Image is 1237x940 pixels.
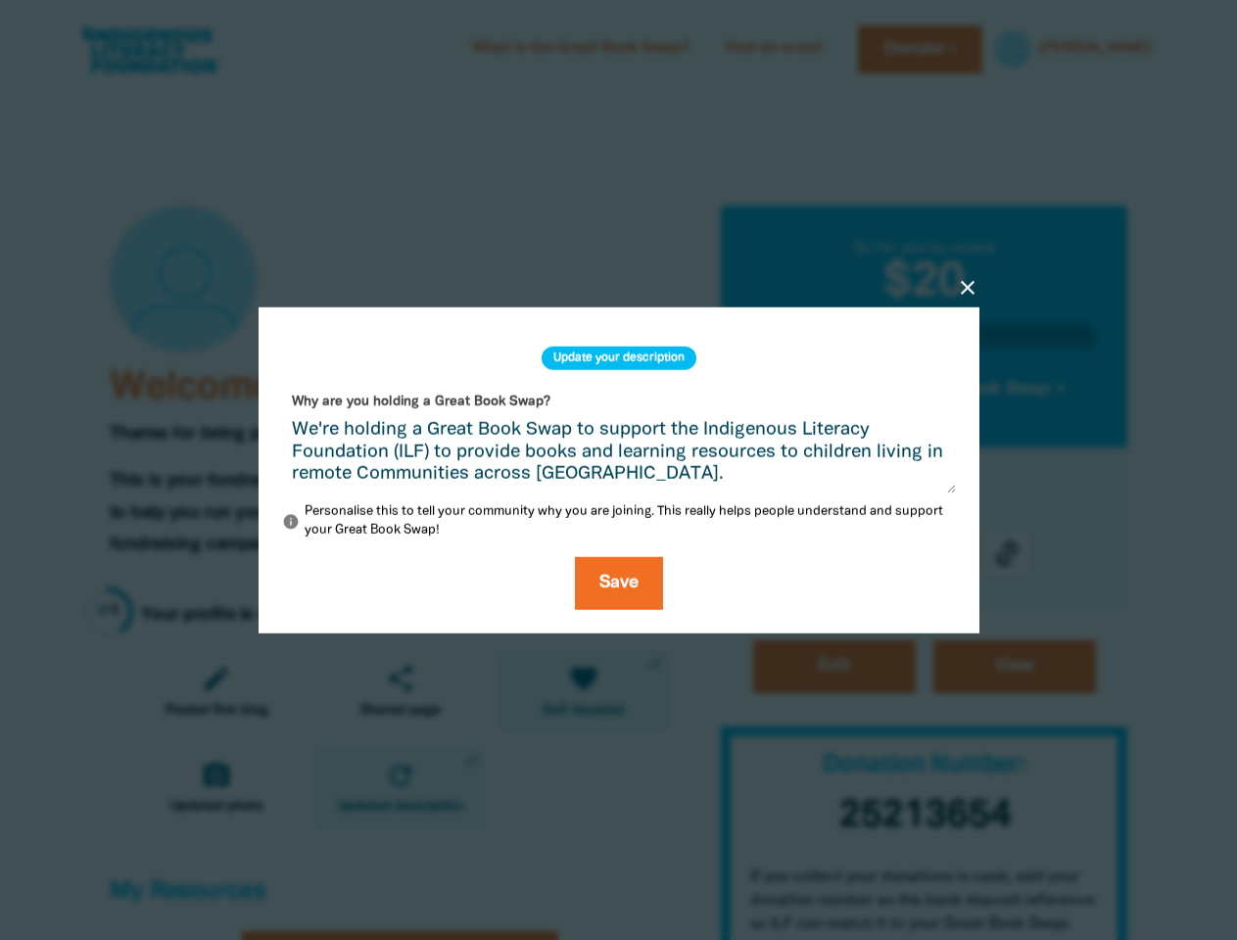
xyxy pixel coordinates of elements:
textarea: We're holding a Great Book Swap to support the Indigenous Literacy Foundation (ILF) to provide bo... [282,420,956,493]
button: Save [575,556,663,609]
p: Personalise this to tell your community why you are joining. This really helps people understand ... [282,502,956,540]
button: close [956,276,979,300]
h2: Update your description [542,347,696,370]
i: info [282,513,300,531]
